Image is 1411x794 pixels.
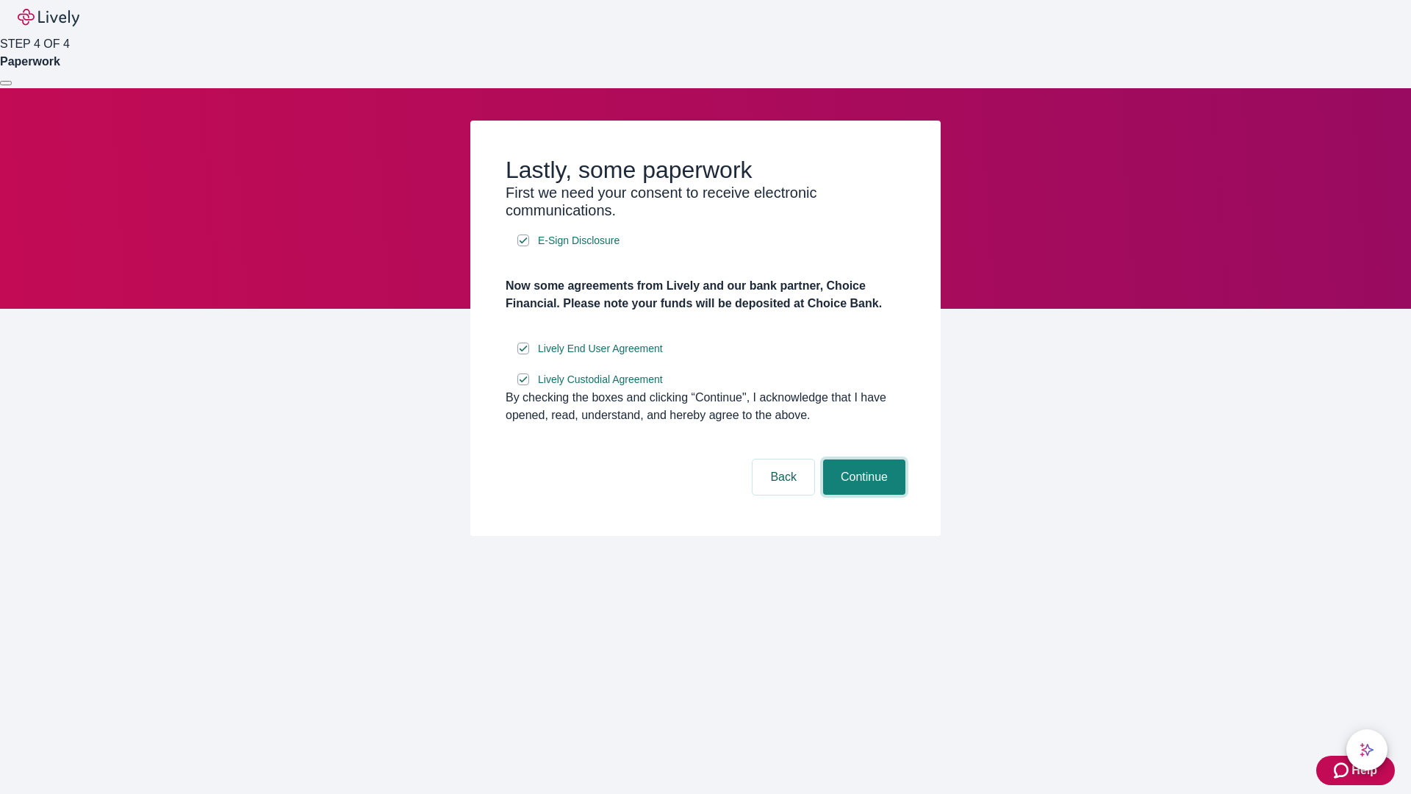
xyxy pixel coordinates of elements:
[18,9,79,26] img: Lively
[1334,762,1351,779] svg: Zendesk support icon
[823,459,905,495] button: Continue
[506,184,905,219] h3: First we need your consent to receive electronic communications.
[506,277,905,312] h4: Now some agreements from Lively and our bank partner, Choice Financial. Please note your funds wi...
[1351,762,1377,779] span: Help
[1346,729,1387,770] button: chat
[535,232,622,250] a: e-sign disclosure document
[506,389,905,424] div: By checking the boxes and clicking “Continue", I acknowledge that I have opened, read, understand...
[538,233,620,248] span: E-Sign Disclosure
[535,340,666,358] a: e-sign disclosure document
[506,156,905,184] h2: Lastly, some paperwork
[753,459,814,495] button: Back
[538,341,663,357] span: Lively End User Agreement
[538,372,663,387] span: Lively Custodial Agreement
[1316,756,1395,785] button: Zendesk support iconHelp
[1360,743,1374,757] svg: Lively AI Assistant
[535,371,666,389] a: e-sign disclosure document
